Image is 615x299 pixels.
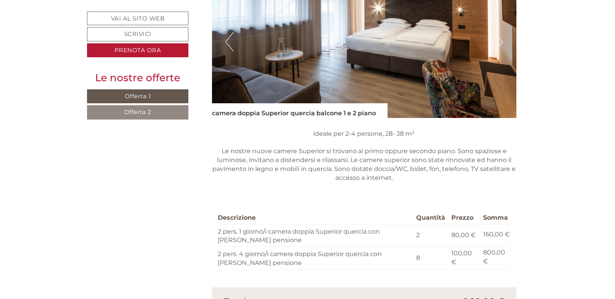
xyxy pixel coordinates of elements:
[87,71,188,85] div: Le nostre offerte
[448,212,480,224] th: Prezzo
[218,247,413,270] td: 2 pers. 4 giorno/i camera doppia Superior quercia con [PERSON_NAME] pensione
[12,34,130,39] small: 16:03
[112,44,293,50] div: Lei
[480,224,511,247] td: 160,00 €
[451,249,472,266] span: 100,00 €
[87,43,188,58] a: Prenota ora
[413,212,448,224] th: Quantità
[480,247,511,270] td: 800,00 €
[125,92,151,100] span: Offerta 1
[480,212,511,224] th: Somma
[134,2,171,15] div: giovedì
[413,224,448,247] td: 2
[108,43,299,92] div: Buon pomeriggio, vorrei cortesemente sapere se per raggiungere il [GEOGRAPHIC_DATA] si attraversa...
[218,212,413,224] th: Descrizione
[413,247,448,270] td: 8
[12,19,130,25] div: [GEOGRAPHIC_DATA]
[112,86,293,91] small: 16:04
[12,144,161,149] small: 08:06
[87,27,188,41] a: Scrivici
[124,108,152,116] span: Offerta 2
[263,203,305,218] button: Invia
[12,111,161,117] div: [GEOGRAPHIC_DATA]
[6,109,164,150] div: niente ZTL! abbiamo sia parchieggio che garage. cordiali saluti [PERSON_NAME]
[451,231,476,239] span: 80,00 €
[495,32,503,51] button: Next
[133,94,172,108] div: venerdì
[212,118,517,194] div: ideale per 2-4 persone, 28- 38 m² Le nostre nuove camere Superior si trovano al primo oppure seco...
[87,12,188,25] a: Vai al sito web
[6,17,133,41] div: Buon giorno, come possiamo aiutarla?
[218,224,413,247] td: 2 pers. 1 giorno/i camera doppia Superior quercia con [PERSON_NAME] pensione
[226,32,234,51] button: Previous
[212,103,388,118] div: camera doppia Superior quercia balcone 1 e 2 piano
